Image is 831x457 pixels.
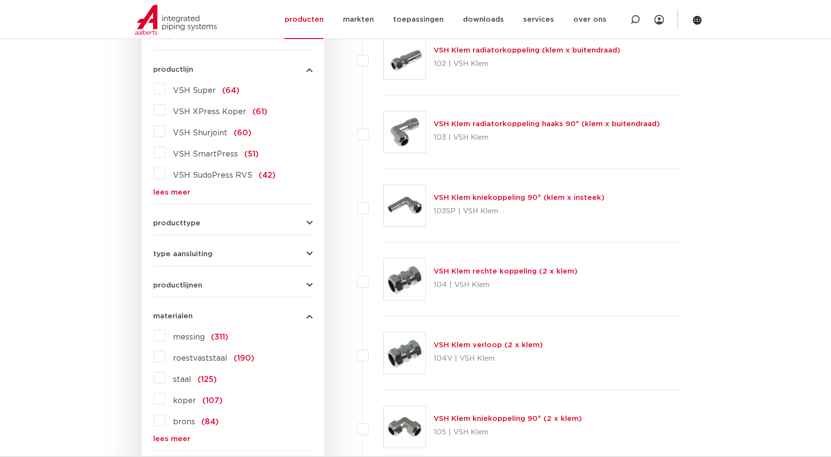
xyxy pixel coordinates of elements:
[173,129,227,137] span: VSH Shurjoint
[173,354,227,362] span: roestvaststaal
[384,38,425,79] img: Thumbnail for VSH Klem radiatorkoppeling (klem x buitendraad)
[434,277,578,293] p: 104 | VSH Klem
[384,259,425,300] img: Thumbnail for VSH Klem rechte koppeling (2 x klem)
[201,418,219,426] span: (84)
[198,376,217,383] span: (125)
[153,66,313,73] button: productlijn
[173,87,216,94] span: VSH Super
[153,66,193,73] span: productlijn
[153,313,193,320] span: materialen
[173,171,252,179] span: VSH SudoPress RVS
[234,354,254,362] span: (190)
[384,111,425,153] img: Thumbnail for VSH Klem radiatorkoppeling haaks 90° (klem x buitendraad)
[153,282,202,289] span: productlijnen
[202,397,223,405] span: (107)
[173,333,205,341] span: messing
[434,415,582,422] a: VSH Klem kniekoppeling 90° (2 x klem)
[153,189,313,196] a: lees meer
[153,313,313,320] button: materialen
[153,435,313,443] a: lees meer
[384,406,425,447] img: Thumbnail for VSH Klem kniekoppeling 90° (2 x klem)
[153,220,313,227] button: producttype
[434,120,660,128] a: VSH Klem radiatorkoppeling haaks 90° (klem x buitendraad)
[173,108,246,116] span: VSH XPress Koper
[173,418,195,426] span: brons
[434,268,578,275] a: VSH Klem rechte koppeling (2 x klem)
[434,425,582,440] p: 105 | VSH Klem
[173,397,196,405] span: koper
[153,250,212,258] span: type aansluiting
[434,204,605,219] p: 103SP | VSH Klem
[434,351,543,366] p: 104V | VSH Klem
[434,194,605,201] a: VSH Klem kniekoppeling 90° (klem x insteek)
[222,87,239,94] span: (64)
[173,376,191,383] span: staal
[384,185,425,226] img: Thumbnail for VSH Klem kniekoppeling 90° (klem x insteek)
[252,108,267,116] span: (61)
[173,150,238,158] span: VSH SmartPress
[211,333,228,341] span: (311)
[434,47,620,54] a: VSH Klem radiatorkoppeling (klem x buitendraad)
[234,129,251,137] span: (60)
[434,130,660,145] p: 103 | VSH Klem
[259,171,276,179] span: (42)
[434,56,620,72] p: 102 | VSH Klem
[434,341,543,349] a: VSH Klem verloop (2 x klem)
[384,332,425,374] img: Thumbnail for VSH Klem verloop (2 x klem)
[153,250,313,258] button: type aansluiting
[244,150,259,158] span: (51)
[153,282,313,289] button: productlijnen
[153,220,200,227] span: producttype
